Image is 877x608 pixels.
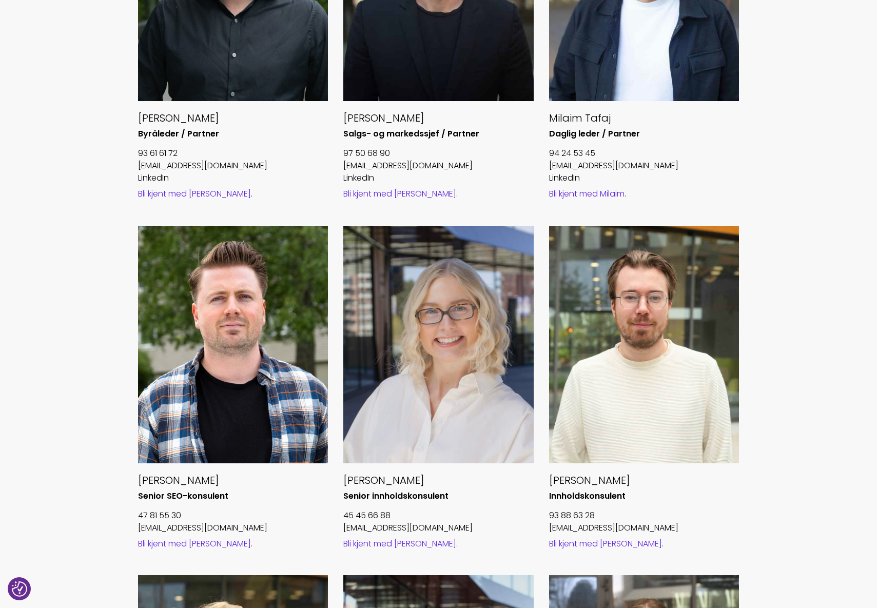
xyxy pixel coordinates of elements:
p: 45 45 66 88 [343,509,534,522]
a: LinkedIn [138,172,169,184]
a: Bli kjent med [PERSON_NAME] [343,188,456,200]
h5: [PERSON_NAME] [343,111,534,125]
h5: [PERSON_NAME] [138,111,328,125]
div: . [549,538,739,550]
div: . [343,188,534,200]
button: Samtykkepreferanser [12,581,27,597]
div: . [138,188,328,200]
p: 47 81 55 30 [138,509,328,522]
a: Bli kjent med [PERSON_NAME] [343,538,456,550]
a: [EMAIL_ADDRESS][DOMAIN_NAME] [549,522,678,534]
a: [EMAIL_ADDRESS][DOMAIN_NAME] [138,160,267,171]
a: [EMAIL_ADDRESS][DOMAIN_NAME] [549,160,678,171]
h6: Salgs- og markedssjef / Partner [343,129,534,140]
a: Bli kjent med [PERSON_NAME] [549,538,662,550]
h6: Daglig leder / Partner [549,129,739,140]
a: Bli kjent med [PERSON_NAME] [138,538,251,550]
p: 93 88 63 28 [549,509,739,522]
h5: [PERSON_NAME] [343,474,534,487]
div: . [343,538,534,550]
a: LinkedIn [549,172,580,184]
a: [EMAIL_ADDRESS][DOMAIN_NAME] [138,522,267,534]
h5: [PERSON_NAME] [549,474,739,487]
h6: Senior innholdskonsulent [343,491,534,502]
h6: Senior SEO-konsulent [138,491,328,502]
div: . [549,188,739,200]
h6: Byråleder / Partner [138,129,328,140]
a: Bli kjent med [PERSON_NAME] [138,188,251,200]
div: . [138,538,328,550]
img: Revisit consent button [12,581,27,597]
a: Bli kjent med Milaim [549,188,625,200]
h6: Innholdskonsulent [549,491,739,502]
h5: Milaim Tafaj [549,111,739,125]
a: LinkedIn [343,172,374,184]
h5: [PERSON_NAME] [138,474,328,487]
a: [EMAIL_ADDRESS][DOMAIN_NAME] [343,160,473,171]
a: [EMAIL_ADDRESS][DOMAIN_NAME] [343,522,473,534]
